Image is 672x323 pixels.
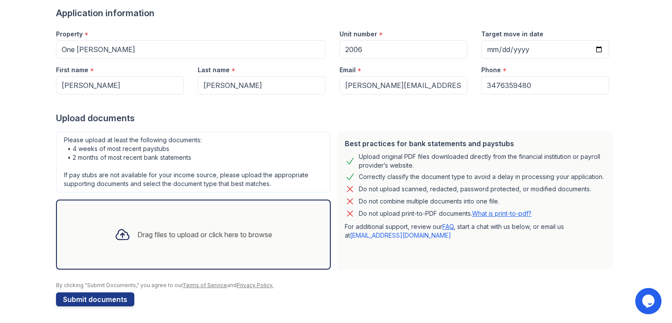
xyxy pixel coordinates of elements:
a: FAQ [442,223,454,230]
label: Target move in date [481,30,543,39]
a: Terms of Service [182,282,227,288]
iframe: chat widget [635,288,663,314]
div: Best practices for bank statements and paystubs [345,138,605,149]
a: What is print-to-pdf? [472,210,532,217]
div: Please upload at least the following documents: • 4 weeks of most recent paystubs • 2 months of m... [56,131,331,193]
div: Upload original PDF files downloaded directly from the financial institution or payroll provider’... [359,152,605,170]
div: By clicking "Submit Documents," you agree to our and [56,282,616,289]
label: Unit number [339,30,377,39]
div: Upload documents [56,112,616,124]
div: Drag files to upload or click here to browse [137,229,272,240]
label: Property [56,30,83,39]
a: [EMAIL_ADDRESS][DOMAIN_NAME] [350,232,451,239]
a: Privacy Policy. [237,282,273,288]
div: Do not upload scanned, redacted, password protected, or modified documents. [359,184,591,194]
div: Correctly classify the document type to avoid a delay in processing your application. [359,172,604,182]
label: Email [339,66,356,74]
label: Phone [481,66,501,74]
p: Do not upload print-to-PDF documents. [359,209,532,218]
p: For additional support, review our , start a chat with us below, or email us at [345,222,605,240]
button: Submit documents [56,292,134,306]
label: Last name [198,66,230,74]
label: First name [56,66,88,74]
div: Do not combine multiple documents into one file. [359,196,499,207]
div: Application information [56,7,616,19]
